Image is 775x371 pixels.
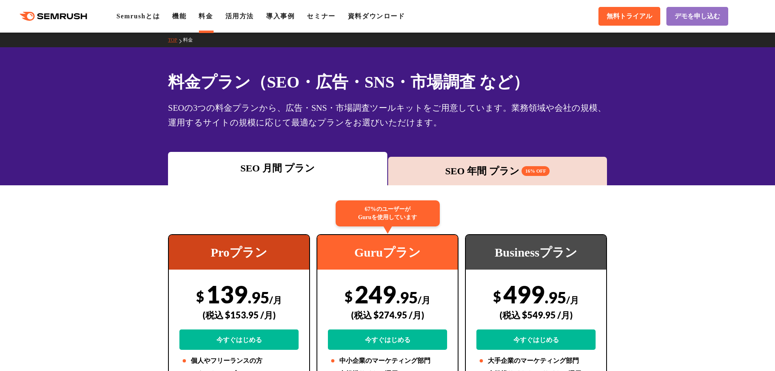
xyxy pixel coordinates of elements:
h1: 料金プラン（SEO・広告・SNS・市場調査 など） [168,70,607,94]
div: 499 [476,280,596,350]
span: デモを申し込む [675,12,720,21]
a: Semrushとは [116,13,160,20]
div: (税込 $153.95 /月) [179,301,299,329]
span: .95 [248,288,269,307]
div: Businessプラン [466,235,606,270]
li: 個人やフリーランスの方 [179,356,299,366]
span: $ [196,288,204,305]
div: 249 [328,280,447,350]
div: 139 [179,280,299,350]
li: 大手企業のマーケティング部門 [476,356,596,366]
span: .95 [545,288,566,307]
div: Proプラン [169,235,309,270]
span: .95 [396,288,418,307]
a: 今すぐはじめる [328,329,447,350]
span: 16% OFF [522,166,550,176]
div: (税込 $274.95 /月) [328,301,447,329]
a: 今すぐはじめる [179,329,299,350]
a: デモを申し込む [666,7,728,26]
span: 無料トライアル [607,12,652,21]
span: $ [345,288,353,305]
a: セミナー [307,13,335,20]
a: 無料トライアル [598,7,660,26]
a: 今すぐはじめる [476,329,596,350]
a: 導入事例 [266,13,295,20]
a: TOP [168,37,183,43]
a: 機能 [172,13,186,20]
div: Guruプラン [317,235,458,270]
a: 活用方法 [225,13,254,20]
a: 資料ダウンロード [348,13,405,20]
div: (税込 $549.95 /月) [476,301,596,329]
a: 料金 [199,13,213,20]
div: SEO 月間 プラン [172,161,383,176]
a: 料金 [183,37,199,43]
div: SEOの3つの料金プランから、広告・SNS・市場調査ツールキットをご用意しています。業務領域や会社の規模、運用するサイトの規模に応じて最適なプランをお選びいただけます。 [168,101,607,130]
span: /月 [269,294,282,305]
span: $ [493,288,501,305]
div: 67%のユーザーが Guruを使用しています [336,200,440,226]
span: /月 [418,294,430,305]
span: /月 [566,294,579,305]
li: 中小企業のマーケティング部門 [328,356,447,366]
div: SEO 年間 プラン [392,164,603,178]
